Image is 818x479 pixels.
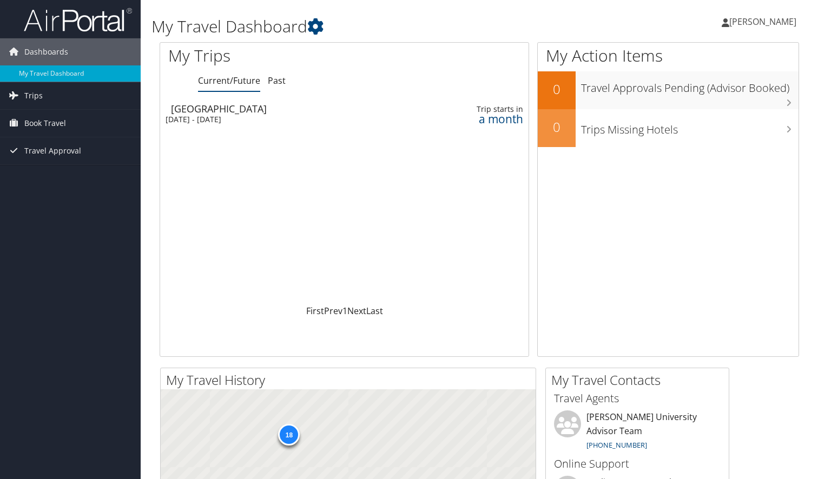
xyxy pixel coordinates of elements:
[538,118,576,136] h2: 0
[538,71,799,109] a: 0Travel Approvals Pending (Advisor Booked)
[538,44,799,67] h1: My Action Items
[306,305,324,317] a: First
[554,456,721,471] h3: Online Support
[24,110,66,137] span: Book Travel
[729,16,796,28] span: [PERSON_NAME]
[538,80,576,98] h2: 0
[446,104,523,114] div: Trip starts in
[168,44,367,67] h1: My Trips
[551,371,729,389] h2: My Travel Contacts
[538,109,799,147] a: 0Trips Missing Hotels
[366,305,383,317] a: Last
[554,391,721,406] h3: Travel Agents
[347,305,366,317] a: Next
[24,137,81,164] span: Travel Approval
[581,117,799,137] h3: Trips Missing Hotels
[549,410,726,455] li: [PERSON_NAME] University Advisor Team
[278,424,300,445] div: 18
[268,75,286,87] a: Past
[324,305,342,317] a: Prev
[342,305,347,317] a: 1
[586,440,647,450] a: [PHONE_NUMBER]
[581,75,799,96] h3: Travel Approvals Pending (Advisor Booked)
[446,114,523,124] div: a month
[166,371,536,389] h2: My Travel History
[198,75,260,87] a: Current/Future
[151,15,589,38] h1: My Travel Dashboard
[171,104,411,114] div: [GEOGRAPHIC_DATA]
[722,5,807,38] a: [PERSON_NAME]
[24,82,43,109] span: Trips
[24,7,132,32] img: airportal-logo.png
[166,115,406,124] div: [DATE] - [DATE]
[24,38,68,65] span: Dashboards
